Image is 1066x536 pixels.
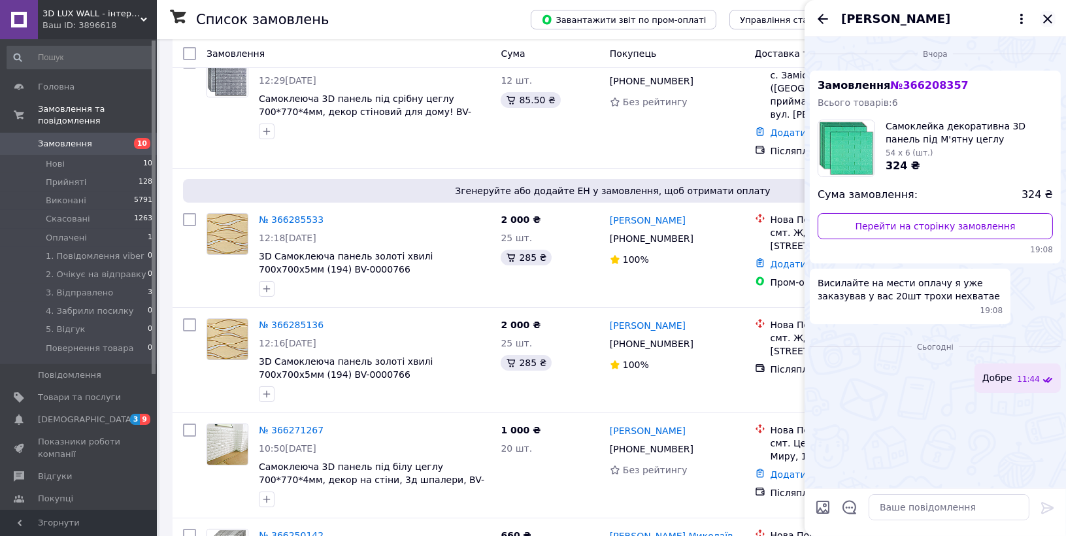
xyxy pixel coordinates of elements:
[610,319,686,332] a: [PERSON_NAME]
[610,424,686,437] a: [PERSON_NAME]
[148,287,152,299] span: 3
[259,251,433,275] a: 3D Самоклеюча панель золоті хвилі 700x700x5мм (194) BV-0000766
[143,158,152,170] span: 10
[207,214,248,254] img: Фото товару
[818,244,1053,256] span: 19:08 11.10.2025
[46,158,65,170] span: Нові
[810,47,1061,60] div: 11.10.2025
[607,335,696,353] div: [PHONE_NUMBER]
[980,305,1003,316] span: 19:08 11.10.2025
[771,259,822,269] a: Додати ЕН
[501,250,552,265] div: 285 ₴
[46,269,146,280] span: 2. Очікує на відправку
[42,20,157,31] div: Ваш ID: 3896618
[541,14,706,25] span: Завантажити звіт по пром-оплаті
[982,371,1012,385] span: Добре
[259,233,316,243] span: 12:18[DATE]
[740,15,840,25] span: Управління статусами
[912,342,959,353] span: Сьогодні
[610,48,656,59] span: Покупець
[38,369,101,381] span: Повідомлення
[818,97,898,108] span: Всього товарів: 6
[134,138,150,149] span: 10
[815,11,831,27] button: Назад
[890,79,968,92] span: № 366208357
[259,93,471,130] a: Самоклеюча 3D панель під срібну цеглу 700*770*4мм, декор стіновий для дому! BV-0000230
[42,8,141,20] span: 3D LUX WALL - інтернет-магазин декору для дому
[607,229,696,248] div: [PHONE_NUMBER]
[501,355,552,371] div: 285 ₴
[259,338,316,348] span: 12:16[DATE]
[207,213,248,255] a: Фото товару
[818,79,969,92] span: Замовлення
[259,443,316,454] span: 10:50[DATE]
[38,138,92,150] span: Замовлення
[818,213,1053,239] a: Перейти на сторінку замовлення
[259,356,433,380] a: 3D Самоклеюча панель золоті хвилі 700x700x5мм (194) BV-0000766
[259,461,484,498] a: Самоклеюча 3D панель під білу цеглу 700*770*4мм, декор на стіни, 3д шпалери, BV-0000174
[38,436,121,460] span: Показники роботи компанії
[188,184,1037,197] span: Згенеруйте або додайте ЕН у замовлення, щоб отримати оплату
[46,324,85,335] span: 5. Відгук
[148,305,152,317] span: 0
[771,127,822,138] a: Додати ЕН
[501,338,532,348] span: 25 шт.
[207,48,265,59] span: Замовлення
[1017,374,1040,385] span: 11:44 12.10.2025
[134,213,152,225] span: 1263
[771,213,918,226] div: Нова Пошта
[886,120,1053,146] span: Самоклейка декоративна 3D панель під М'ятну цеглу 700*770*3мм, зелена 3д самоклейка! BV-0000233
[771,437,918,463] div: смт. Цебрикове, №1: вул. Миру, 16Б
[501,443,532,454] span: 20 шт.
[531,10,716,29] button: Завантажити звіт по пром-оплаті
[771,318,918,331] div: Нова Пошта
[38,103,157,127] span: Замовлення та повідомлення
[623,360,649,370] span: 100%
[501,75,532,86] span: 12 шт.
[623,97,688,107] span: Без рейтингу
[501,425,541,435] span: 1 000 ₴
[771,486,918,499] div: Післяплата
[771,469,822,480] a: Додати ЕН
[46,287,113,299] span: 3. Відправлено
[207,56,248,97] a: Фото товару
[46,213,90,225] span: Скасовані
[259,214,324,225] a: № 366285533
[148,343,152,354] span: 0
[196,12,329,27] h1: Список замовлень
[501,320,541,330] span: 2 000 ₴
[771,69,918,121] div: с. Замістя ([GEOGRAPHIC_DATA].), Пункт приймання-видачі (до 30 кг): вул. [PERSON_NAME], 115
[38,493,73,505] span: Покупці
[623,254,649,265] span: 100%
[729,10,850,29] button: Управління статусами
[841,10,950,27] span: [PERSON_NAME]
[607,440,696,458] div: [PHONE_NUMBER]
[841,499,858,516] button: Відкрити шаблони відповідей
[207,424,248,465] img: Фото товару
[623,465,688,475] span: Без рейтингу
[46,250,144,262] span: 1. Повідомлення viber
[207,318,248,360] a: Фото товару
[501,48,525,59] span: Cума
[771,363,918,376] div: Післяплата
[46,343,133,354] span: Повернення товара
[818,276,1003,303] span: Висилайте на мести оплачу я уже заказував у вас 20шт трохи нехватае
[207,319,248,360] img: Фото товару
[140,414,150,425] span: 9
[771,276,918,289] div: Пром-оплата
[46,195,86,207] span: Виконані
[886,148,933,158] span: 54 x 6 (шт.)
[148,324,152,335] span: 0
[607,72,696,90] div: [PHONE_NUMBER]
[818,188,918,203] span: Сума замовлення:
[771,144,918,158] div: Післяплата
[259,320,324,330] a: № 366285136
[259,425,324,435] a: № 366271267
[259,75,316,86] span: 12:29[DATE]
[818,120,874,176] img: 5695380951_w160_h160_samoklejka-dekorativna-3d.jpg
[771,424,918,437] div: Нова Пошта
[130,414,141,425] span: 3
